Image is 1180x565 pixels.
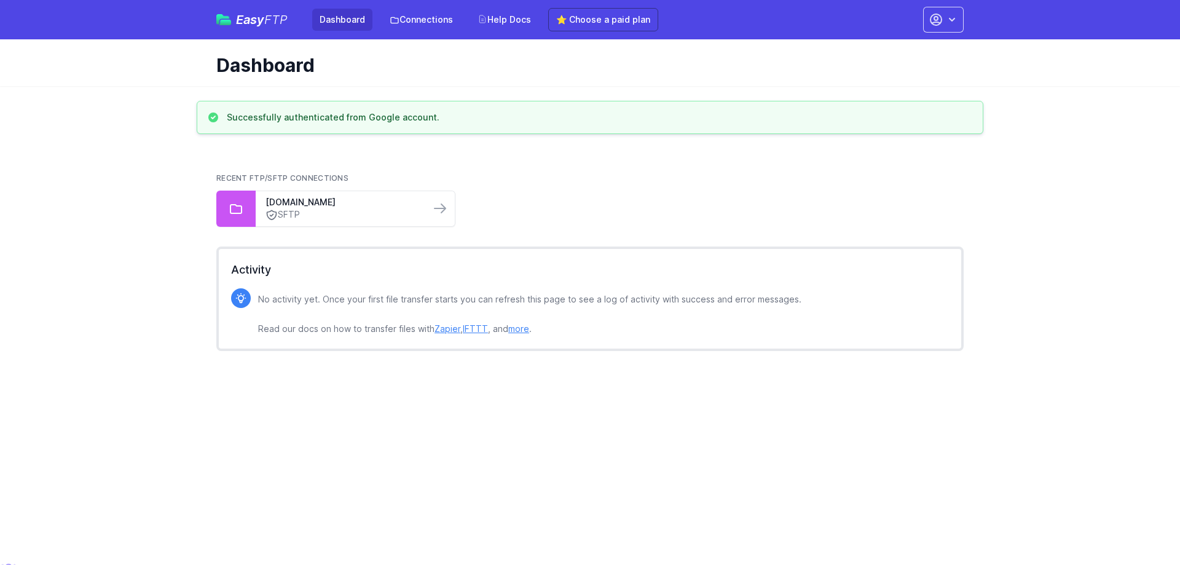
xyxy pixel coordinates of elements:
[463,323,488,334] a: IFTTT
[470,9,538,31] a: Help Docs
[265,208,420,221] a: SFTP
[216,54,954,76] h1: Dashboard
[382,9,460,31] a: Connections
[236,14,288,26] span: Easy
[312,9,372,31] a: Dashboard
[216,14,288,26] a: EasyFTP
[227,111,439,124] h3: Successfully authenticated from Google account.
[265,196,420,208] a: [DOMAIN_NAME]
[435,323,460,334] a: Zapier
[216,14,231,25] img: easyftp_logo.png
[231,261,949,279] h2: Activity
[258,292,801,336] p: No activity yet. Once your first file transfer starts you can refresh this page to see a log of a...
[508,323,529,334] a: more
[216,173,964,183] h2: Recent FTP/SFTP Connections
[548,8,658,31] a: ⭐ Choose a paid plan
[264,12,288,27] span: FTP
